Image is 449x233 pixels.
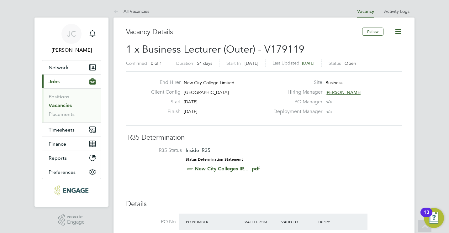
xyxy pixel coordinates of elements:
[362,28,383,36] button: Follow
[49,102,72,108] a: Vacancies
[126,199,402,209] h3: Details
[42,88,101,122] div: Jobs
[67,214,85,220] span: Powered by
[226,60,241,66] label: Start In
[42,24,101,54] a: JC[PERSON_NAME]
[49,155,67,161] span: Reports
[55,185,88,195] img: educationmattersgroup-logo-retina.png
[58,214,85,226] a: Powered byEngage
[146,79,181,86] label: End Hirer
[329,60,341,66] label: Status
[357,9,374,14] a: Vacancy
[151,60,162,66] span: 0 of 1
[42,60,101,74] button: Network
[49,94,69,100] a: Positions
[186,157,243,162] strong: Status Determination Statement
[184,109,198,114] span: [DATE]
[42,75,101,88] button: Jobs
[114,8,149,14] a: All Vacancies
[49,65,68,70] span: Network
[132,147,182,154] label: IR35 Status
[49,111,75,117] a: Placements
[280,216,316,227] div: Valid To
[42,185,101,195] a: Go to home page
[197,60,212,66] span: 54 days
[42,46,101,54] span: James Carey
[424,208,444,228] button: Open Resource Center, 13 new notifications
[146,89,181,96] label: Client Config
[325,80,342,85] span: Business
[270,89,322,96] label: Hiring Manager
[49,141,66,147] span: Finance
[270,108,322,115] label: Deployment Manager
[42,151,101,165] button: Reports
[67,30,76,38] span: JC
[42,123,101,137] button: Timesheets
[49,79,60,85] span: Jobs
[126,43,304,55] span: 1 x Business Lecturer (Outer) - V179119
[195,166,260,172] a: New City Colleges IR... .pdf
[316,216,353,227] div: Expiry
[325,90,362,95] span: [PERSON_NAME]
[424,212,429,220] div: 13
[325,109,332,114] span: n/a
[184,99,198,105] span: [DATE]
[42,137,101,151] button: Finance
[345,60,356,66] span: Open
[384,8,409,14] a: Activity Logs
[126,60,147,66] label: Confirmed
[34,18,108,207] nav: Main navigation
[184,80,235,85] span: New City College Limited
[270,79,322,86] label: Site
[67,220,85,225] span: Engage
[126,219,176,225] label: PO No
[146,99,181,105] label: Start
[245,60,258,66] span: [DATE]
[186,147,210,153] span: Inside IR35
[325,99,332,105] span: n/a
[243,216,280,227] div: Valid From
[302,60,314,66] span: [DATE]
[272,60,299,66] label: Last Updated
[184,90,229,95] span: [GEOGRAPHIC_DATA]
[49,169,76,175] span: Preferences
[176,60,193,66] label: Duration
[42,165,101,179] button: Preferences
[126,133,402,142] h3: IR35 Determination
[146,108,181,115] label: Finish
[126,28,362,37] h3: Vacancy Details
[184,216,243,227] div: PO Number
[270,99,322,105] label: PO Manager
[49,127,75,133] span: Timesheets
